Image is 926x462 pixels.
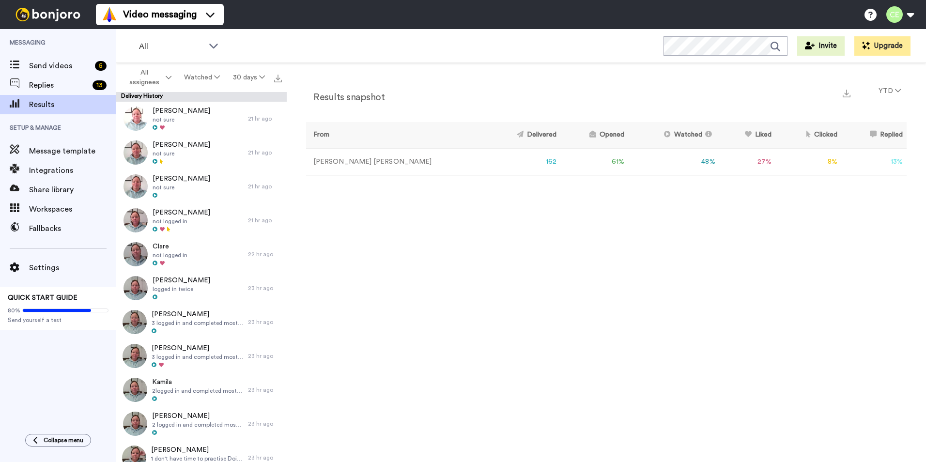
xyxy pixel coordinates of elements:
[116,136,287,169] a: [PERSON_NAME]not sure21 hr ago
[153,242,187,251] span: Clare
[719,149,776,175] td: 27 %
[152,353,243,361] span: 3 logged in and completed most of module 1 fovu club member
[775,149,841,175] td: 8 %
[153,276,210,285] span: [PERSON_NAME]
[248,115,282,123] div: 21 hr ago
[29,99,116,110] span: Results
[116,305,287,339] a: [PERSON_NAME]3 logged in and completed most of module 1 fovu club member23 hr ago
[116,271,287,305] a: [PERSON_NAME]logged in twice23 hr ago
[29,223,116,234] span: Fallbacks
[123,276,148,300] img: d499b25b-7202-434b-a8f7-4cc37f25c8c3-thumb.jpg
[248,454,282,462] div: 23 hr ago
[116,373,287,407] a: Kamila2logged in and completed most of module 123 hr ago
[719,122,776,149] th: Liked
[153,116,210,123] span: not sure
[29,79,89,91] span: Replies
[152,421,243,429] span: 2 logged in and completed most of module 1
[306,92,385,103] h2: Results snapshot
[306,122,486,149] th: From
[248,386,282,394] div: 23 hr ago
[116,237,287,271] a: Clarenot logged in22 hr ago
[841,122,907,149] th: Replied
[227,69,271,86] button: 30 days
[248,250,282,258] div: 22 hr ago
[102,7,117,22] img: vm-color.svg
[123,8,197,21] span: Video messaging
[306,149,486,175] td: [PERSON_NAME] [PERSON_NAME]
[116,169,287,203] a: [PERSON_NAME]not sure21 hr ago
[123,208,148,232] img: 8f43abf5-adb9-4bef-9106-e5a1fe3732f8-thumb.jpg
[153,184,210,191] span: not sure
[271,70,285,85] button: Export all results that match these filters now.
[153,251,187,259] span: not logged in
[93,80,107,90] div: 13
[29,262,116,274] span: Settings
[152,387,243,395] span: 2logged in and completed most of module 1
[274,75,282,82] img: export.svg
[29,203,116,215] span: Workspaces
[124,68,164,87] span: All assignees
[123,310,147,334] img: 446b2ba4-85ba-4b43-b621-65487d41559d-thumb.jpg
[153,208,210,217] span: [PERSON_NAME]
[25,434,91,447] button: Collapse menu
[841,149,907,175] td: 13 %
[797,36,845,56] button: Invite
[153,174,210,184] span: [PERSON_NAME]
[8,294,77,301] span: QUICK START GUIDE
[178,69,226,86] button: Watched
[152,377,243,387] span: Kamila
[29,145,116,157] span: Message template
[123,107,148,131] img: a28cb324-8c3d-4dcf-9f58-3928a126fdc8-thumb.jpg
[248,149,282,156] div: 21 hr ago
[248,352,282,360] div: 23 hr ago
[116,92,287,102] div: Delivery History
[486,149,560,175] td: 162
[116,102,287,136] a: [PERSON_NAME]not sure21 hr ago
[628,122,719,149] th: Watched
[116,339,287,373] a: [PERSON_NAME]3 logged in and completed most of module 1 fovu club member23 hr ago
[153,217,210,225] span: not logged in
[628,149,719,175] td: 48 %
[116,407,287,441] a: [PERSON_NAME]2 logged in and completed most of module 123 hr ago
[153,150,210,157] span: not sure
[153,140,210,150] span: [PERSON_NAME]
[116,203,287,237] a: [PERSON_NAME]not logged in21 hr ago
[152,411,243,421] span: [PERSON_NAME]
[118,64,178,91] button: All assignees
[29,165,116,176] span: Integrations
[123,378,147,402] img: 452f87a4-1903-4ac0-b212-3dc55c4bc574-thumb.jpg
[29,184,116,196] span: Share library
[152,309,243,319] span: [PERSON_NAME]
[854,36,911,56] button: Upgrade
[123,242,148,266] img: cda08eed-d5b0-4c17-8c3a-c161fed2f1c8-thumb.jpg
[123,140,148,165] img: 0dd969e8-736e-45b7-bc3d-7b0712e0fc45-thumb.jpg
[151,445,243,455] span: [PERSON_NAME]
[560,149,628,175] td: 61 %
[843,90,850,97] img: export.svg
[29,60,91,72] span: Send videos
[840,86,853,100] button: Export a summary of each team member’s results that match this filter now.
[560,122,628,149] th: Opened
[152,319,243,327] span: 3 logged in and completed most of module 1 fovu club member
[8,316,108,324] span: Send yourself a test
[153,106,210,116] span: [PERSON_NAME]
[123,344,147,368] img: aa5fe533-3bba-456d-8fa7-343e82f9ce79-thumb.jpg
[44,436,83,444] span: Collapse menu
[95,61,107,71] div: 5
[12,8,84,21] img: bj-logo-header-white.svg
[873,82,907,100] button: YTD
[775,122,841,149] th: Clicked
[486,122,560,149] th: Delivered
[8,307,20,314] span: 80%
[248,183,282,190] div: 21 hr ago
[248,420,282,428] div: 23 hr ago
[153,285,210,293] span: logged in twice
[123,412,147,436] img: 8c0c6d3b-34d7-478d-a1a7-59a7d05d1d1e-thumb.jpg
[152,343,243,353] span: [PERSON_NAME]
[248,216,282,224] div: 21 hr ago
[123,174,148,199] img: c73b5b8d-5129-4b5f-85c4-2faa6a874bf2-thumb.jpg
[248,318,282,326] div: 23 hr ago
[139,41,204,52] span: All
[248,284,282,292] div: 23 hr ago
